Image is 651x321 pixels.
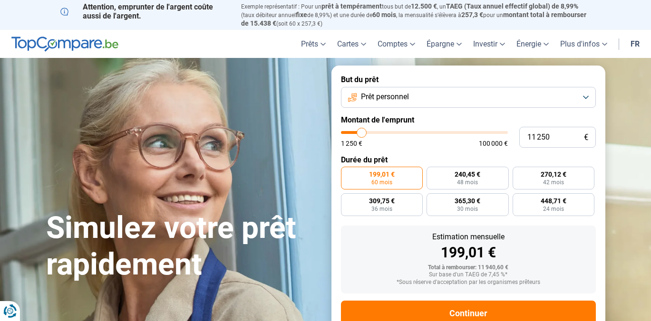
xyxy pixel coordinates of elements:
[46,210,320,283] h1: Simulez votre prêt rapidement
[369,198,395,204] span: 309,75 €
[455,198,480,204] span: 365,30 €
[341,87,596,108] button: Prêt personnel
[467,30,511,58] a: Investir
[421,30,467,58] a: Épargne
[541,171,566,178] span: 270,12 €
[371,179,392,185] span: 60 mois
[455,171,480,178] span: 240,45 €
[457,179,478,185] span: 48 mois
[584,133,588,142] span: €
[341,155,596,164] label: Durée du prêt
[446,2,578,10] span: TAEG (Taux annuel effectif global) de 8,99%
[372,30,421,58] a: Comptes
[349,245,588,260] div: 199,01 €
[295,30,331,58] a: Prêts
[341,115,596,124] label: Montant de l'emprunt
[511,30,554,58] a: Énergie
[349,279,588,286] div: *Sous réserve d'acceptation par les organismes prêteurs
[241,2,591,28] p: Exemple représentatif : Pour un tous but de , un (taux débiteur annuel de 8,99%) et une durée de ...
[543,179,564,185] span: 42 mois
[349,272,588,278] div: Sur base d'un TAEG de 7,45 %*
[625,30,645,58] a: fr
[349,233,588,241] div: Estimation mensuelle
[371,206,392,212] span: 36 mois
[241,11,586,27] span: montant total à rembourser de 15.438 €
[349,264,588,271] div: Total à rembourser: 11 940,60 €
[541,198,566,204] span: 448,71 €
[461,11,483,19] span: 257,3 €
[457,206,478,212] span: 30 mois
[60,2,230,20] p: Attention, emprunter de l'argent coûte aussi de l'argent.
[479,140,508,147] span: 100 000 €
[331,30,372,58] a: Cartes
[11,37,118,52] img: TopCompare
[341,75,596,84] label: But du prêt
[296,11,307,19] span: fixe
[543,206,564,212] span: 24 mois
[361,92,409,102] span: Prêt personnel
[321,2,382,10] span: prêt à tempérament
[369,171,395,178] span: 199,01 €
[554,30,613,58] a: Plus d'infos
[341,140,362,147] span: 1 250 €
[411,2,437,10] span: 12.500 €
[372,11,396,19] span: 60 mois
